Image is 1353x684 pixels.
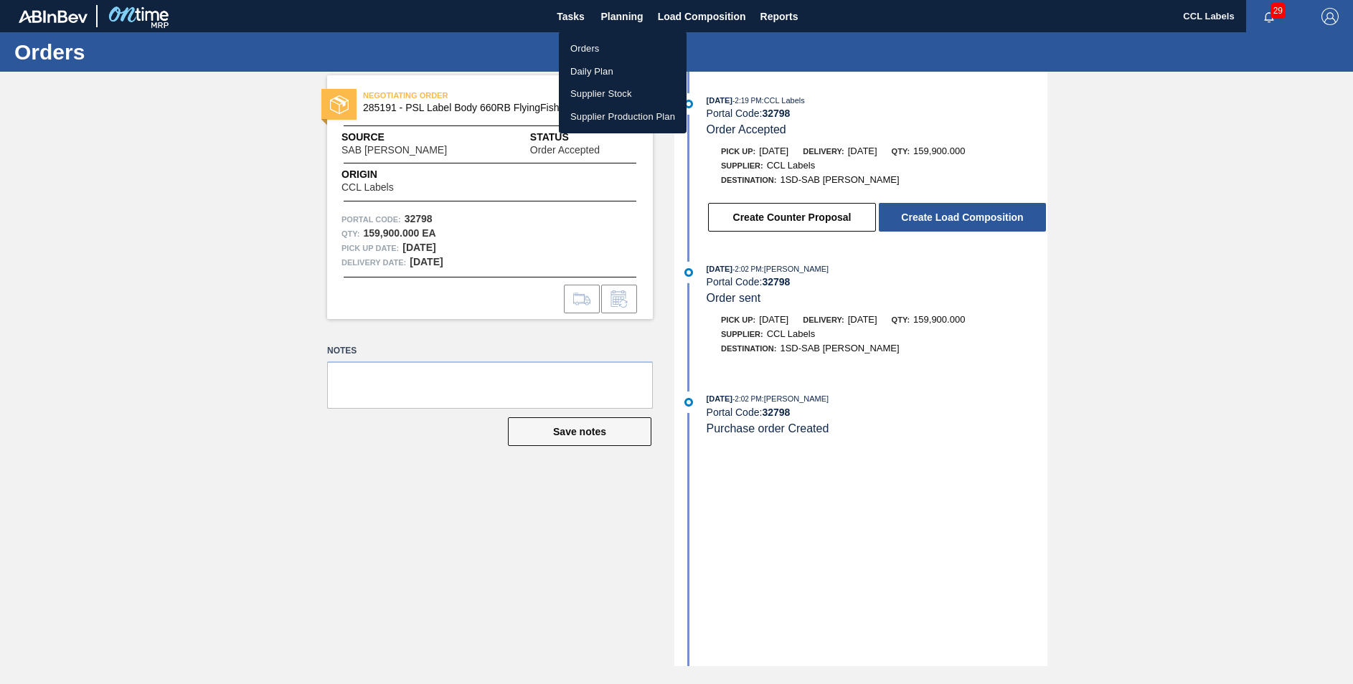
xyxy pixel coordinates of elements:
a: Supplier Stock [559,82,687,105]
a: Supplier Production Plan [559,105,687,128]
a: Daily Plan [559,60,687,83]
a: Orders [559,37,687,60]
